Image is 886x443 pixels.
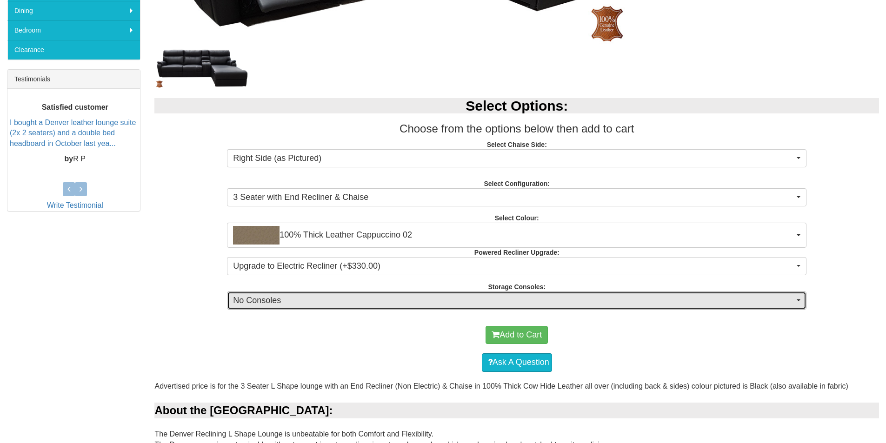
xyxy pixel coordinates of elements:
[10,118,136,147] a: I bought a Denver leather lounge suite (2x 2 seaters) and a double bed headboard in October last ...
[7,20,140,40] a: Bedroom
[10,154,140,165] p: R P
[227,223,806,248] button: 100% Thick Leather Cappuccino 02100% Thick Leather Cappuccino 02
[474,249,560,256] strong: Powered Recliner Upgrade:
[233,226,280,245] img: 100% Thick Leather Cappuccino 02
[233,226,794,245] span: 100% Thick Leather Cappuccino 02
[7,1,140,20] a: Dining
[154,123,879,135] h3: Choose from the options below then add to cart
[233,260,794,272] span: Upgrade to Electric Recliner (+$330.00)
[227,188,806,207] button: 3 Seater with End Recliner & Chaise
[227,257,806,276] button: Upgrade to Electric Recliner (+$330.00)
[42,103,108,111] b: Satisfied customer
[495,214,539,222] strong: Select Colour:
[233,152,794,165] span: Right Side (as Pictured)
[484,180,550,187] strong: Select Configuration:
[233,295,794,307] span: No Consoles
[488,283,546,291] strong: Storage Consoles:
[487,141,547,148] strong: Select Chaise Side:
[466,98,568,113] b: Select Options:
[65,155,73,163] b: by
[7,70,140,89] div: Testimonials
[227,149,806,168] button: Right Side (as Pictured)
[482,353,552,372] a: Ask A Question
[47,201,103,209] a: Write Testimonial
[233,192,794,204] span: 3 Seater with End Recliner & Chaise
[486,326,548,344] button: Add to Cart
[7,40,140,60] a: Clearance
[154,403,879,418] div: About the [GEOGRAPHIC_DATA]:
[227,291,806,310] button: No Consoles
